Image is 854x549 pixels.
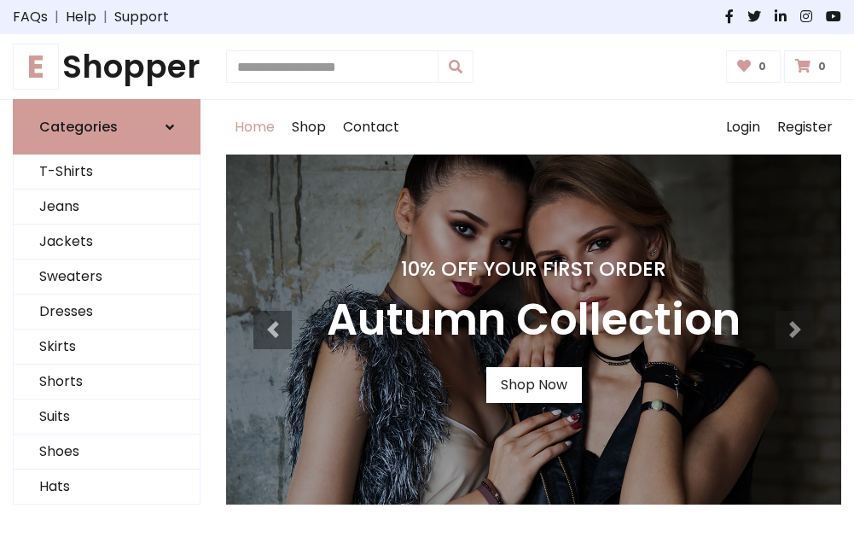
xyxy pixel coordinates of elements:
[486,367,582,403] a: Shop Now
[14,330,200,365] a: Skirts
[717,100,769,155] a: Login
[14,435,200,470] a: Shoes
[814,59,830,74] span: 0
[66,7,96,27] a: Help
[14,225,200,260] a: Jackets
[754,59,770,74] span: 0
[14,295,200,330] a: Dresses
[769,100,841,155] a: Register
[114,7,169,27] a: Support
[13,48,200,85] a: EShopper
[327,257,741,281] h4: 10% Off Your First Order
[784,50,841,83] a: 0
[334,100,408,155] a: Contact
[14,155,200,190] a: T-Shirts
[14,365,200,400] a: Shorts
[226,100,283,155] a: Home
[13,99,200,155] a: Categories
[14,400,200,435] a: Suits
[14,260,200,295] a: Sweaters
[13,44,59,90] span: E
[96,7,114,27] span: |
[39,119,118,135] h6: Categories
[14,470,200,505] a: Hats
[14,190,200,225] a: Jeans
[726,50,781,83] a: 0
[13,7,48,27] a: FAQs
[327,295,741,347] h3: Autumn Collection
[283,100,334,155] a: Shop
[13,48,200,85] h1: Shopper
[48,7,66,27] span: |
